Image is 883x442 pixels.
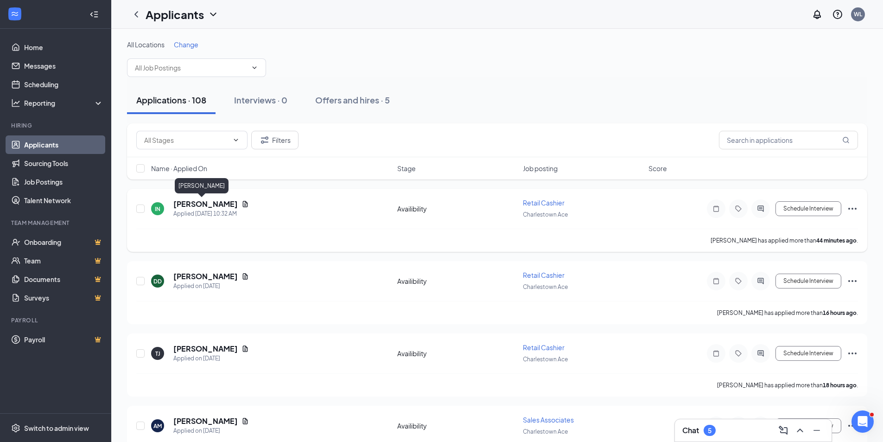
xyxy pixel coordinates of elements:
[648,164,667,173] span: Score
[173,199,238,209] h5: [PERSON_NAME]
[851,410,874,433] iframe: Intercom live chat
[847,420,858,431] svg: Ellipses
[259,135,270,146] svg: Filter
[11,316,102,324] div: Payroll
[24,288,103,307] a: SurveysCrown
[11,219,102,227] div: Team Management
[131,9,142,20] svg: ChevronLeft
[711,237,858,244] p: [PERSON_NAME] has applied more than .
[523,271,565,279] span: Retail Cashier
[794,425,806,436] svg: ChevronUp
[24,135,103,154] a: Applicants
[24,251,103,270] a: TeamCrown
[842,136,850,144] svg: MagnifyingGlass
[24,330,103,349] a: PayrollCrown
[711,205,722,212] svg: Note
[11,423,20,433] svg: Settings
[523,356,568,363] span: Charlestown Ace
[397,164,416,173] span: Stage
[174,40,198,49] span: Change
[173,344,238,354] h5: [PERSON_NAME]
[775,274,841,288] button: Schedule Interview
[823,309,857,316] b: 16 hours ago
[24,423,89,433] div: Switch to admin view
[173,354,249,363] div: Applied on [DATE]
[523,199,565,207] span: Retail Cashier
[793,423,807,438] button: ChevronUp
[153,422,162,430] div: AM
[854,10,862,18] div: WL
[523,428,568,435] span: Charlestown Ace
[523,283,568,290] span: Charlestown Ace
[847,275,858,287] svg: Ellipses
[809,423,824,438] button: Minimize
[708,427,711,435] div: 5
[136,94,206,106] div: Applications · 108
[711,277,722,285] svg: Note
[173,426,249,436] div: Applied on [DATE]
[397,421,517,430] div: Availibility
[11,122,102,129] div: Hiring
[208,9,219,20] svg: ChevronDown
[847,203,858,214] svg: Ellipses
[811,425,822,436] svg: Minimize
[127,40,165,49] span: All Locations
[24,270,103,288] a: DocumentsCrown
[816,237,857,244] b: 44 minutes ago
[173,209,249,218] div: Applied [DATE] 10:32 AM
[241,417,249,425] svg: Document
[11,98,20,108] svg: Analysis
[823,382,857,389] b: 18 hours ago
[135,63,247,73] input: All Job Postings
[755,205,766,212] svg: ActiveChat
[155,350,160,358] div: TJ
[847,348,858,359] svg: Ellipses
[24,75,103,94] a: Scheduling
[24,191,103,210] a: Talent Network
[144,135,229,145] input: All Stages
[755,277,766,285] svg: ActiveChat
[682,425,699,436] h3: Chat
[241,200,249,208] svg: Document
[24,233,103,251] a: OnboardingCrown
[173,271,238,282] h5: [PERSON_NAME]
[173,416,238,426] h5: [PERSON_NAME]
[719,131,858,149] input: Search in applications
[733,350,744,357] svg: Tag
[733,205,744,212] svg: Tag
[523,164,558,173] span: Job posting
[717,309,858,317] p: [PERSON_NAME] has applied more than .
[175,178,229,193] div: [PERSON_NAME]
[397,204,517,213] div: Availibility
[397,349,517,358] div: Availibility
[241,273,249,280] svg: Document
[173,282,249,291] div: Applied on [DATE]
[775,418,841,433] button: Schedule Interview
[24,38,103,57] a: Home
[151,164,207,173] span: Name · Applied On
[733,277,744,285] svg: Tag
[232,136,240,144] svg: ChevronDown
[10,9,19,19] svg: WorkstreamLogo
[755,350,766,357] svg: ActiveChat
[24,57,103,75] a: Messages
[24,173,103,191] a: Job Postings
[523,416,574,424] span: Sales Associates
[315,94,390,106] div: Offers and hires · 5
[24,98,104,108] div: Reporting
[523,343,565,352] span: Retail Cashier
[523,211,568,218] span: Charlestown Ace
[146,6,204,22] h1: Applicants
[711,350,722,357] svg: Note
[775,201,841,216] button: Schedule Interview
[397,276,517,286] div: Availibility
[251,64,258,71] svg: ChevronDown
[155,205,160,213] div: IN
[241,345,249,352] svg: Document
[812,9,823,20] svg: Notifications
[153,277,162,285] div: DD
[251,131,299,149] button: Filter Filters
[234,94,287,106] div: Interviews · 0
[24,154,103,173] a: Sourcing Tools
